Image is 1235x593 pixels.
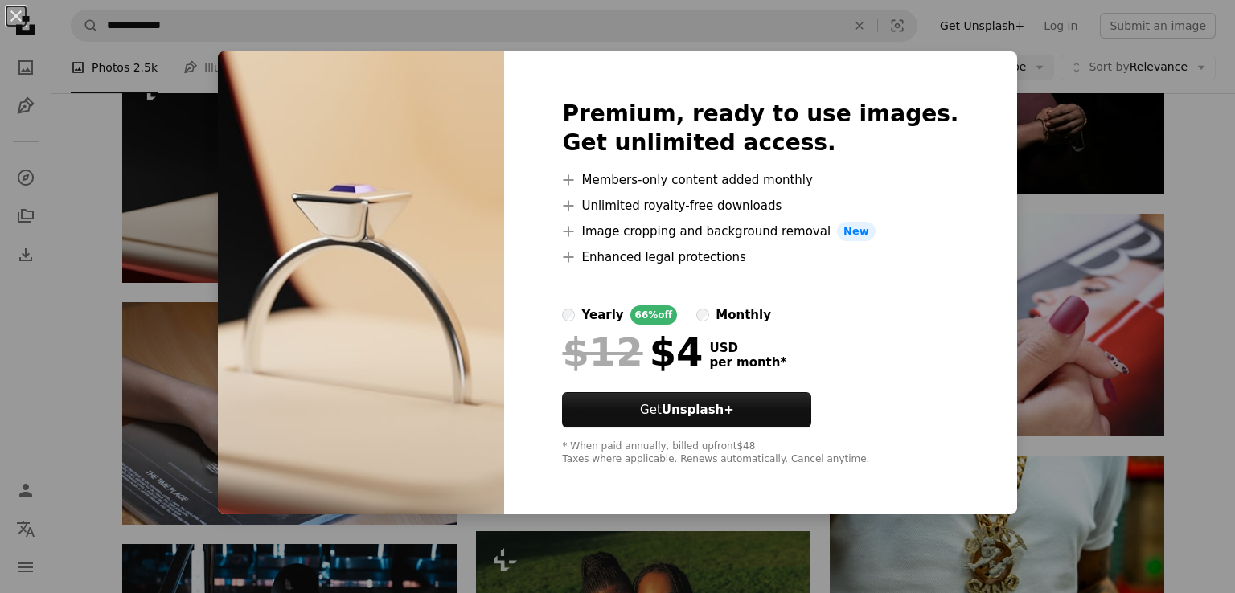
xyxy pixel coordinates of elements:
[716,305,771,325] div: monthly
[709,341,786,355] span: USD
[562,196,958,215] li: Unlimited royalty-free downloads
[562,309,575,321] input: yearly66%off
[630,305,678,325] div: 66% off
[218,51,504,514] img: premium_photo-1678185086697-3eaca1430870
[562,440,958,466] div: * When paid annually, billed upfront $48 Taxes where applicable. Renews automatically. Cancel any...
[581,305,623,325] div: yearly
[662,403,734,417] strong: Unsplash+
[562,100,958,157] h2: Premium, ready to use images. Get unlimited access.
[837,222,876,241] span: New
[562,331,642,373] span: $12
[562,331,703,373] div: $4
[562,170,958,190] li: Members-only content added monthly
[562,222,958,241] li: Image cropping and background removal
[562,392,811,427] button: GetUnsplash+
[696,309,709,321] input: monthly
[709,355,786,370] span: per month *
[562,247,958,267] li: Enhanced legal protections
